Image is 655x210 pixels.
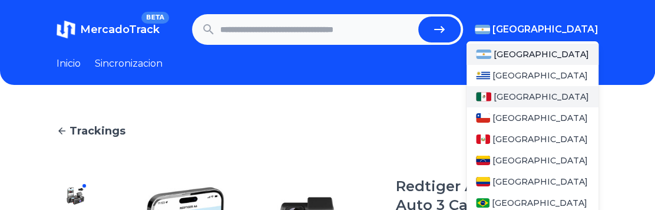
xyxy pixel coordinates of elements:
[475,22,598,37] button: [GEOGRAPHIC_DATA]
[492,155,588,166] span: [GEOGRAPHIC_DATA]
[476,134,490,144] img: Peru
[476,198,489,208] img: Brasil
[467,44,598,65] a: Argentina[GEOGRAPHIC_DATA]
[492,176,588,188] span: [GEOGRAPHIC_DATA]
[475,25,490,34] img: Argentina
[467,150,598,171] a: Venezuela[GEOGRAPHIC_DATA]
[492,70,588,81] span: [GEOGRAPHIC_DATA]
[476,92,491,101] img: Mexico
[57,57,81,71] a: Inicio
[80,23,160,36] span: MercadoTrack
[57,20,160,39] a: MercadoTrackBETA
[70,123,125,139] span: Trackings
[467,65,598,86] a: Uruguay[GEOGRAPHIC_DATA]
[95,57,163,71] a: Sincronizacion
[492,22,598,37] span: [GEOGRAPHIC_DATA]
[57,20,75,39] img: MercadoTrack
[467,129,598,150] a: Peru[GEOGRAPHIC_DATA]
[57,123,598,139] a: Trackings
[494,48,589,60] span: [GEOGRAPHIC_DATA]
[492,112,588,124] span: [GEOGRAPHIC_DATA]
[476,177,490,186] img: Colombia
[494,91,589,103] span: [GEOGRAPHIC_DATA]
[476,50,491,59] img: Argentina
[492,197,587,209] span: [GEOGRAPHIC_DATA]
[66,186,85,205] img: Redtiger A6 Cámara Para Auto 3 Canales Wifi Pantalla Táctil
[476,71,490,80] img: Uruguay
[492,133,588,145] span: [GEOGRAPHIC_DATA]
[141,12,169,24] span: BETA
[476,113,490,123] img: Chile
[467,86,598,107] a: Mexico[GEOGRAPHIC_DATA]
[467,171,598,192] a: Colombia[GEOGRAPHIC_DATA]
[476,156,490,165] img: Venezuela
[467,107,598,129] a: Chile[GEOGRAPHIC_DATA]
